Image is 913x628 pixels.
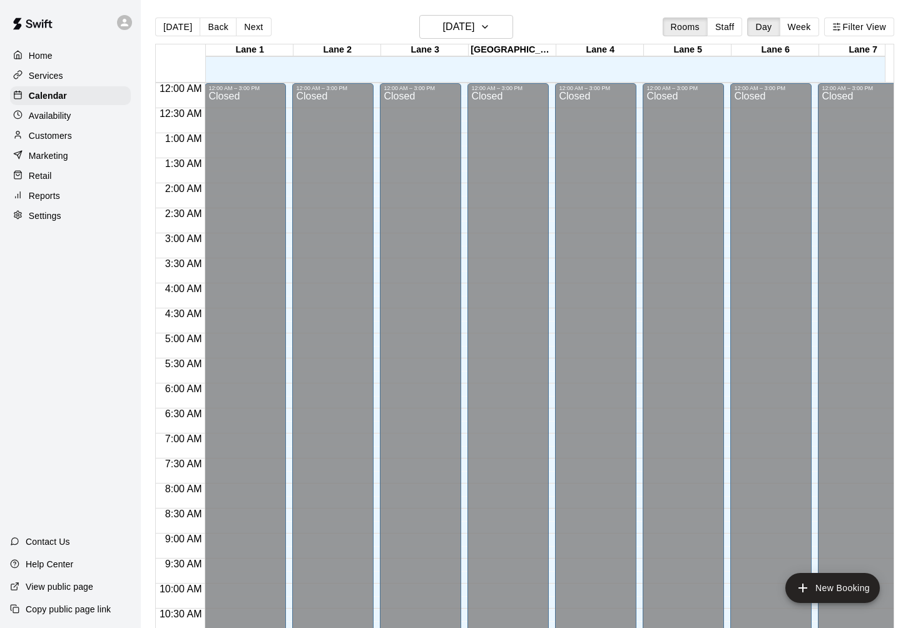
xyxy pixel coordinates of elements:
p: Retail [29,170,52,182]
p: Reports [29,190,60,202]
span: 6:30 AM [162,408,205,419]
p: Services [29,69,63,82]
button: [DATE] [419,15,513,39]
button: add [785,573,880,603]
div: 12:00 AM – 3:00 PM [296,85,370,91]
a: Retail [10,166,131,185]
div: Lane 6 [732,44,819,56]
span: 7:00 AM [162,433,205,444]
span: 1:00 AM [162,133,205,144]
div: [GEOGRAPHIC_DATA] [469,44,556,56]
div: Lane 2 [293,44,381,56]
a: Home [10,46,131,65]
p: Availability [29,109,71,122]
div: 12:00 AM – 3:00 PM [559,85,633,91]
span: 8:00 AM [162,484,205,494]
div: 12:00 AM – 3:00 PM [208,85,282,91]
span: 2:30 AM [162,208,205,219]
a: Customers [10,126,131,145]
span: 6:00 AM [162,383,205,394]
button: Next [236,18,271,36]
div: Lane 4 [556,44,644,56]
a: Services [10,66,131,85]
span: 5:30 AM [162,358,205,369]
span: 8:30 AM [162,509,205,519]
span: 1:30 AM [162,158,205,169]
button: Rooms [663,18,708,36]
p: Help Center [26,558,73,570]
button: Day [747,18,780,36]
a: Settings [10,206,131,225]
p: Calendar [29,89,67,102]
span: 12:30 AM [156,108,205,119]
span: 3:30 AM [162,258,205,269]
span: 10:30 AM [156,609,205,619]
span: 9:30 AM [162,559,205,569]
button: Week [780,18,819,36]
div: 12:00 AM – 3:00 PM [471,85,545,91]
span: 10:00 AM [156,584,205,594]
button: Staff [707,18,743,36]
p: Marketing [29,149,68,162]
p: View public page [26,580,93,593]
span: 4:00 AM [162,283,205,294]
a: Reports [10,186,131,205]
p: Home [29,49,53,62]
div: Lane 5 [644,44,732,56]
div: 12:00 AM – 3:00 PM [822,85,895,91]
span: 3:00 AM [162,233,205,244]
h6: [DATE] [442,18,474,36]
div: Lane 3 [381,44,469,56]
button: Back [200,18,237,36]
p: Settings [29,210,61,222]
a: Calendar [10,86,131,105]
a: Marketing [10,146,131,165]
div: 12:00 AM – 3:00 PM [734,85,808,91]
span: 5:00 AM [162,333,205,344]
p: Customers [29,129,72,142]
span: 2:00 AM [162,183,205,194]
span: 12:00 AM [156,83,205,94]
button: [DATE] [155,18,200,36]
button: Filter View [824,18,894,36]
div: Lane 1 [206,44,293,56]
div: Lane 7 [819,44,907,56]
p: Copy public page link [26,603,111,615]
span: 7:30 AM [162,458,205,469]
div: 12:00 AM – 3:00 PM [384,85,457,91]
a: Availability [10,106,131,125]
div: 12:00 AM – 3:00 PM [646,85,720,91]
span: 9:00 AM [162,534,205,544]
p: Contact Us [26,535,70,548]
span: 4:30 AM [162,308,205,319]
